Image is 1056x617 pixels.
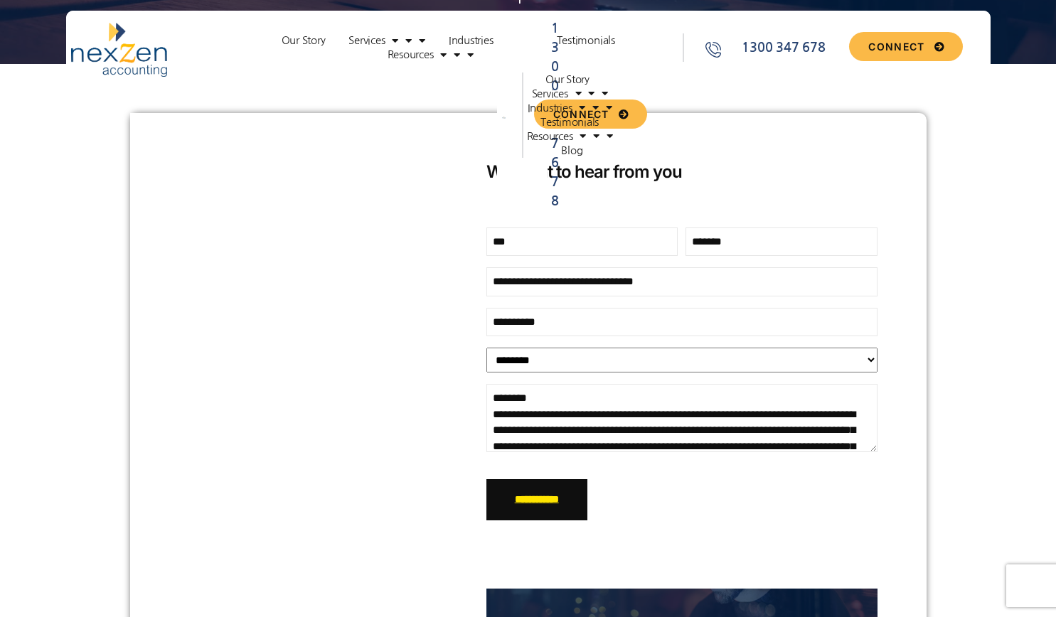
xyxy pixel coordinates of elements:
a: Services [525,87,615,101]
a: Testimonials [533,115,606,129]
span: 1300 347 678 [548,19,559,211]
a: Industries [442,33,540,48]
a: Resources [380,48,481,62]
a: CONNECT [849,32,962,61]
a: 1300 347 678 [703,38,844,58]
a: 1300 347 678 [528,19,533,211]
span: 1300 347 678 [738,38,825,58]
a: Resources [520,129,620,144]
a: Services [341,33,432,48]
h2: We want to hear from you [486,162,878,183]
a: Industries [521,101,619,115]
a: Our Story [538,73,597,87]
nav: Menu [225,33,675,62]
a: Blog [554,144,590,158]
span: CONNECT [868,42,924,52]
a: Testimonials [550,33,622,48]
a: Our Story [274,33,333,48]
